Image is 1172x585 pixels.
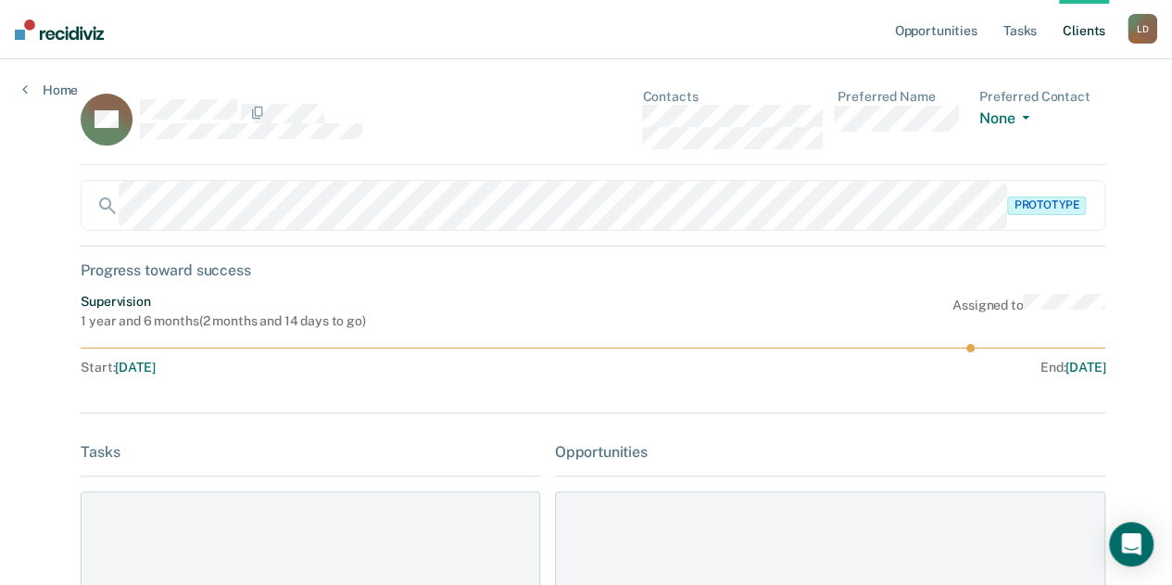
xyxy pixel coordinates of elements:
div: Open Intercom Messenger [1109,522,1153,566]
dt: Preferred Name [838,89,964,105]
div: Start : [81,360,594,375]
img: Recidiviz [15,19,104,40]
button: LD [1128,14,1157,44]
button: None [979,109,1037,131]
span: [DATE] [1065,360,1105,375]
div: Tasks [81,443,539,461]
a: Home [22,82,78,98]
div: Assigned to [952,294,1105,329]
dt: Contacts [642,89,823,105]
div: Opportunities [555,443,1106,461]
div: Supervision [81,294,365,310]
div: L D [1128,14,1157,44]
div: Progress toward success [81,261,1105,279]
span: [DATE] [115,360,155,375]
div: End : [601,360,1105,375]
dt: Preferred Contact [979,89,1106,105]
div: 1 year and 6 months ( 2 months and 14 days to go ) [81,313,365,329]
